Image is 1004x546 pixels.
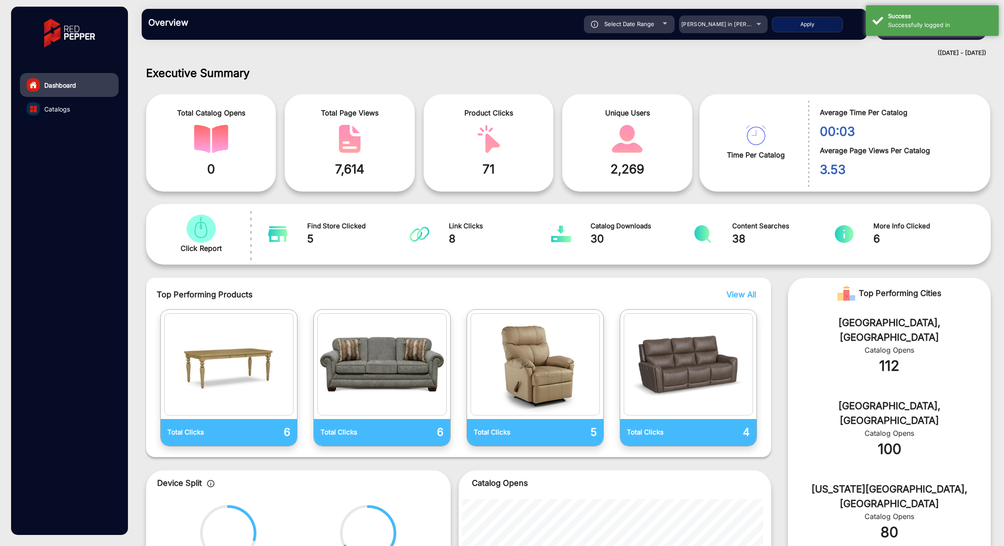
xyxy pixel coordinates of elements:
[591,221,694,231] span: Catalog Downloads
[746,125,766,145] img: catalog
[44,81,76,90] span: Dashboard
[148,17,272,28] h3: Overview
[569,160,685,178] span: 2,269
[732,231,835,247] span: 38
[472,477,758,489] p: Catalog Opens
[801,345,977,355] div: Catalog Opens
[207,480,215,487] img: icon
[834,225,854,243] img: catalog
[291,108,408,118] span: Total Page Views
[610,125,645,153] img: catalog
[382,424,444,440] p: 6
[801,522,977,543] div: 80
[307,231,410,247] span: 5
[229,424,290,440] p: 6
[194,125,228,153] img: catalog
[20,73,119,97] a: Dashboard
[724,288,754,300] button: View All
[38,11,101,55] img: vmg-logo
[449,221,552,231] span: Link Clicks
[801,315,977,345] div: [GEOGRAPHIC_DATA], [GEOGRAPHIC_DATA]
[321,427,382,438] p: Total Clicks
[409,225,429,243] img: catalog
[838,285,855,302] img: Rank image
[291,160,408,178] span: 7,614
[693,225,713,243] img: catalog
[859,285,942,302] span: Top Performing Cities
[181,243,222,254] span: Click Report
[772,17,843,32] button: Apply
[157,288,618,300] span: Top Performing Products
[801,355,977,377] div: 112
[551,225,571,243] img: catalog
[268,225,288,243] img: catalog
[801,428,977,438] div: Catalog Opens
[591,21,599,28] img: icon
[627,427,688,438] p: Total Clicks
[820,160,977,179] span: 3.53
[30,106,37,112] img: catalog
[167,316,291,413] img: catalog
[153,160,269,178] span: 0
[535,424,597,440] p: 5
[20,97,119,121] a: Catalogs
[801,399,977,428] div: [GEOGRAPHIC_DATA], [GEOGRAPHIC_DATA]
[307,221,410,231] span: Find Store Clicked
[430,108,547,118] span: Product Clicks
[873,221,977,231] span: More Info Clicked
[473,316,597,413] img: catalog
[153,108,269,118] span: Total Catalog Opens
[732,221,835,231] span: Content Searches
[449,231,552,247] span: 8
[471,125,506,153] img: catalog
[888,12,992,21] div: Success
[146,66,991,80] h1: Executive Summary
[681,21,779,27] span: [PERSON_NAME] in [PERSON_NAME]
[569,108,685,118] span: Unique Users
[133,49,986,58] div: ([DATE] - [DATE])
[820,107,977,118] span: Average Time Per Catalog
[801,438,977,460] div: 100
[801,482,977,511] div: [US_STATE][GEOGRAPHIC_DATA], [GEOGRAPHIC_DATA]
[44,104,70,114] span: Catalogs
[167,427,229,438] p: Total Clicks
[873,231,977,247] span: 6
[29,81,37,89] img: home
[801,511,977,522] div: Catalog Opens
[626,316,750,413] img: catalog
[820,145,977,156] span: Average Page Views Per Catalog
[604,20,654,27] span: Select Date Range
[320,316,444,413] img: catalog
[888,21,992,30] div: Successfully logged in
[157,478,202,488] span: Device Split
[332,125,367,153] img: catalog
[430,160,547,178] span: 71
[184,215,218,243] img: catalog
[726,290,756,299] span: View All
[688,424,750,440] p: 4
[591,231,694,247] span: 30
[474,427,535,438] p: Total Clicks
[820,122,977,141] span: 00:03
